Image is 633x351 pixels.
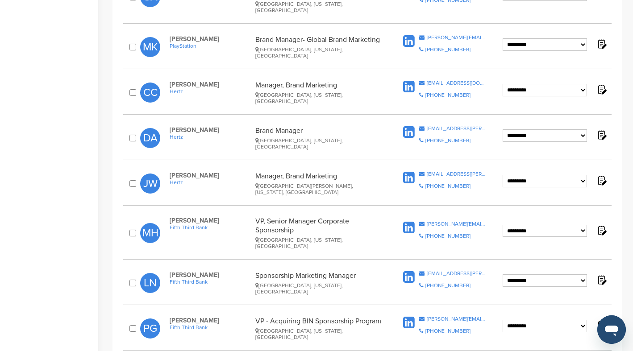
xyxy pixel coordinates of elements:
span: MK [140,37,160,57]
span: DA [140,128,160,148]
span: [PERSON_NAME] [170,271,251,279]
span: [PERSON_NAME] [170,81,251,88]
div: Brand Manager- Global Brand Marketing [255,35,383,59]
img: Notes [596,274,607,285]
span: [PERSON_NAME] [170,317,251,324]
span: [PERSON_NAME] [170,126,251,134]
span: MH [140,223,160,243]
span: [PERSON_NAME] [170,172,251,179]
img: Notes [596,38,607,50]
div: Manager, Brand Marketing [255,172,383,195]
img: Notes [596,84,607,95]
div: Manager, Brand Marketing [255,81,383,104]
div: [PERSON_NAME][EMAIL_ADDRESS][PERSON_NAME][DOMAIN_NAME] [427,316,486,322]
div: [PHONE_NUMBER] [425,92,471,98]
div: [GEOGRAPHIC_DATA], [US_STATE], [GEOGRAPHIC_DATA] [255,46,383,59]
div: [EMAIL_ADDRESS][PERSON_NAME][PERSON_NAME][DOMAIN_NAME] [427,126,486,131]
a: Fifth Third Bank [170,279,251,285]
a: Fifth Third Bank [170,224,251,231]
div: VP, Senior Manager Corporate Sponsorship [255,217,383,249]
div: [GEOGRAPHIC_DATA], [US_STATE], [GEOGRAPHIC_DATA] [255,282,383,295]
a: Hertz [170,88,251,95]
span: [PERSON_NAME] [170,35,251,43]
div: [EMAIL_ADDRESS][PERSON_NAME][PERSON_NAME][DOMAIN_NAME] [427,171,486,177]
div: [PHONE_NUMBER] [425,47,471,52]
div: [PHONE_NUMBER] [425,138,471,143]
div: [PHONE_NUMBER] [425,183,471,189]
iframe: Button to launch messaging window [597,315,626,344]
a: Hertz [170,134,251,140]
div: [PHONE_NUMBER] [425,233,471,239]
a: Fifth Third Bank [170,324,251,330]
div: Sponsorship Marketing Manager [255,271,383,295]
span: JW [140,173,160,194]
div: [GEOGRAPHIC_DATA], [US_STATE], [GEOGRAPHIC_DATA] [255,328,383,340]
div: [GEOGRAPHIC_DATA][PERSON_NAME], [US_STATE], [GEOGRAPHIC_DATA] [255,183,383,195]
span: PG [140,318,160,339]
div: [EMAIL_ADDRESS][PERSON_NAME][DOMAIN_NAME] [427,271,486,276]
a: PlayStation [170,43,251,49]
img: Notes [596,175,607,186]
span: [PERSON_NAME] [170,217,251,224]
div: [PHONE_NUMBER] [425,283,471,288]
div: VP - Acquiring BIN Sponsorship Program [255,317,383,340]
img: Notes [596,225,607,236]
span: CC [140,83,160,103]
div: [GEOGRAPHIC_DATA], [US_STATE], [GEOGRAPHIC_DATA] [255,1,383,13]
div: [EMAIL_ADDRESS][DOMAIN_NAME] [427,80,486,86]
div: [PERSON_NAME][EMAIL_ADDRESS][DOMAIN_NAME] [427,221,486,227]
img: Notes [596,320,607,331]
div: [PERSON_NAME][EMAIL_ADDRESS][PERSON_NAME][DOMAIN_NAME] [427,35,486,40]
div: [GEOGRAPHIC_DATA], [US_STATE], [GEOGRAPHIC_DATA] [255,92,383,104]
div: [PHONE_NUMBER] [425,328,471,334]
span: LN [140,273,160,293]
img: Notes [596,129,607,140]
div: Brand Manager [255,126,383,150]
div: [GEOGRAPHIC_DATA], [US_STATE], [GEOGRAPHIC_DATA] [255,237,383,249]
div: [GEOGRAPHIC_DATA], [US_STATE], [GEOGRAPHIC_DATA] [255,137,383,150]
a: Hertz [170,179,251,186]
